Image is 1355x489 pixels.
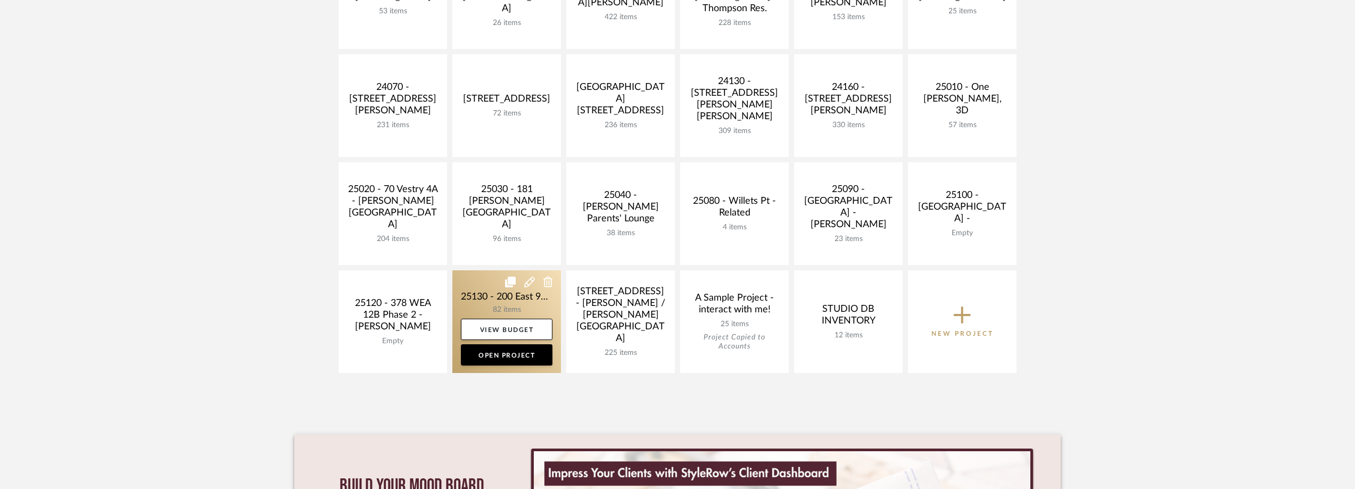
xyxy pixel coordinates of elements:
[689,19,780,28] div: 228 items
[347,297,439,337] div: 25120 - 378 WEA 12B Phase 2 - [PERSON_NAME]
[575,13,666,22] div: 422 items
[689,195,780,223] div: 25080 - Willets Pt - Related
[803,81,894,121] div: 24160 - [STREET_ADDRESS][PERSON_NAME]
[461,184,552,235] div: 25030 - 181 [PERSON_NAME][GEOGRAPHIC_DATA]
[461,19,552,28] div: 26 items
[916,7,1008,16] div: 25 items
[461,93,552,109] div: [STREET_ADDRESS]
[916,121,1008,130] div: 57 items
[908,270,1017,373] button: New Project
[689,292,780,320] div: A Sample Project - interact with me!
[689,127,780,136] div: 309 items
[347,184,439,235] div: 25020 - 70 Vestry 4A - [PERSON_NAME][GEOGRAPHIC_DATA]
[347,337,439,346] div: Empty
[916,229,1008,238] div: Empty
[575,81,666,121] div: [GEOGRAPHIC_DATA][STREET_ADDRESS]
[575,189,666,229] div: 25040 - [PERSON_NAME] Parents' Lounge
[461,109,552,118] div: 72 items
[916,81,1008,121] div: 25010 - One [PERSON_NAME], 3D
[803,184,894,235] div: 25090 - [GEOGRAPHIC_DATA] - [PERSON_NAME]
[575,286,666,349] div: [STREET_ADDRESS] - [PERSON_NAME] / [PERSON_NAME][GEOGRAPHIC_DATA]
[931,328,994,339] p: New Project
[689,76,780,127] div: 24130 - [STREET_ADDRESS][PERSON_NAME][PERSON_NAME]
[461,344,552,366] a: Open Project
[916,189,1008,229] div: 25100 - [GEOGRAPHIC_DATA] -
[575,349,666,358] div: 225 items
[803,331,894,340] div: 12 items
[803,303,894,331] div: STUDIO DB INVENTORY
[689,333,780,351] div: Project Copied to Accounts
[575,229,666,238] div: 38 items
[803,13,894,22] div: 153 items
[803,121,894,130] div: 330 items
[347,235,439,244] div: 204 items
[803,235,894,244] div: 23 items
[461,235,552,244] div: 96 items
[575,121,666,130] div: 236 items
[347,7,439,16] div: 53 items
[461,319,552,340] a: View Budget
[689,320,780,329] div: 25 items
[347,81,439,121] div: 24070 - [STREET_ADDRESS][PERSON_NAME]
[347,121,439,130] div: 231 items
[689,223,780,232] div: 4 items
